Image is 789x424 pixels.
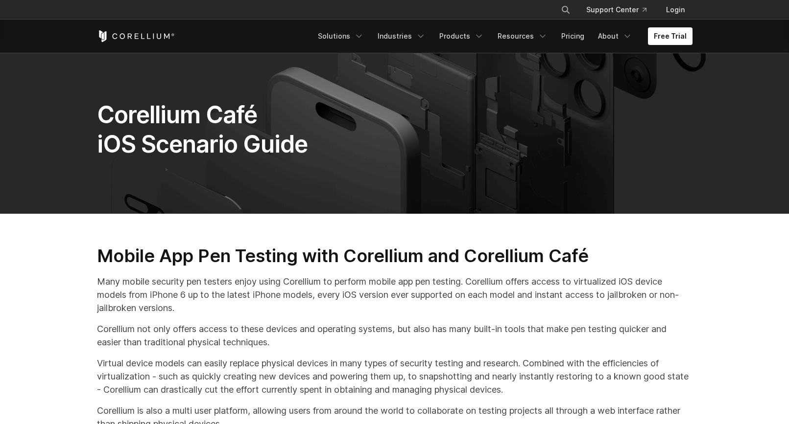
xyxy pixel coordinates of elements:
a: Solutions [312,27,370,45]
div: Navigation Menu [549,1,693,19]
p: Virtual device models can easily replace physical devices in many types of security testing and r... [97,357,693,396]
a: Login [658,1,693,19]
a: Support Center [578,1,654,19]
a: Pricing [555,27,590,45]
p: Corellium not only offers access to these devices and operating systems, but also has many built-... [97,322,693,349]
a: Resources [492,27,553,45]
a: Corellium Home [97,30,175,42]
button: Search [557,1,574,19]
p: Many mobile security pen testers enjoy using Corellium to perform mobile app pen testing. Corelli... [97,275,693,314]
a: About [592,27,638,45]
a: Products [433,27,490,45]
a: Free Trial [648,27,693,45]
div: Navigation Menu [312,27,693,45]
a: Industries [372,27,431,45]
span: Corellium Café iOS Scenario Guide [97,100,308,158]
h2: Mobile App Pen Testing with Corellium and Corellium Café [97,245,693,267]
